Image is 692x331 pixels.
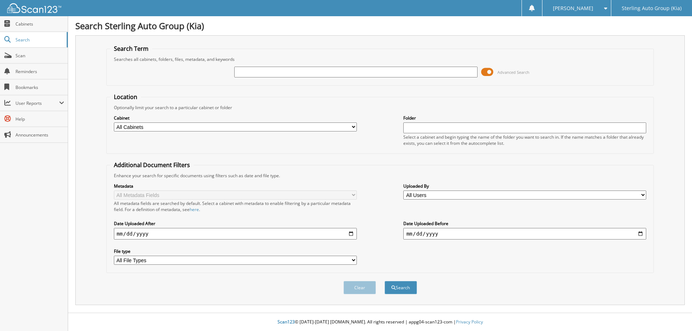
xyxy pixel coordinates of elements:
[15,68,64,75] span: Reminders
[110,104,650,111] div: Optionally limit your search to a particular cabinet or folder
[114,183,357,189] label: Metadata
[385,281,417,294] button: Search
[278,319,295,325] span: Scan123
[553,6,593,10] span: [PERSON_NAME]
[403,220,646,227] label: Date Uploaded Before
[114,248,357,254] label: File type
[110,45,152,53] legend: Search Term
[15,100,59,106] span: User Reports
[403,183,646,189] label: Uploaded By
[15,21,64,27] span: Cabinets
[110,173,650,179] div: Enhance your search for specific documents using filters such as date and file type.
[15,116,64,122] span: Help
[110,93,141,101] legend: Location
[114,220,357,227] label: Date Uploaded After
[622,6,682,10] span: Sterling Auto Group (Kia)
[110,161,194,169] legend: Additional Document Filters
[15,84,64,90] span: Bookmarks
[456,319,483,325] a: Privacy Policy
[343,281,376,294] button: Clear
[497,70,529,75] span: Advanced Search
[190,206,199,213] a: here
[403,228,646,240] input: end
[68,313,692,331] div: © [DATE]-[DATE] [DOMAIN_NAME]. All rights reserved | appg04-scan123-com |
[7,3,61,13] img: scan123-logo-white.svg
[114,200,357,213] div: All metadata fields are searched by default. Select a cabinet with metadata to enable filtering b...
[114,228,357,240] input: start
[15,37,63,43] span: Search
[114,115,357,121] label: Cabinet
[15,132,64,138] span: Announcements
[403,115,646,121] label: Folder
[15,53,64,59] span: Scan
[110,56,650,62] div: Searches all cabinets, folders, files, metadata, and keywords
[403,134,646,146] div: Select a cabinet and begin typing the name of the folder you want to search in. If the name match...
[75,20,685,32] h1: Search Sterling Auto Group (Kia)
